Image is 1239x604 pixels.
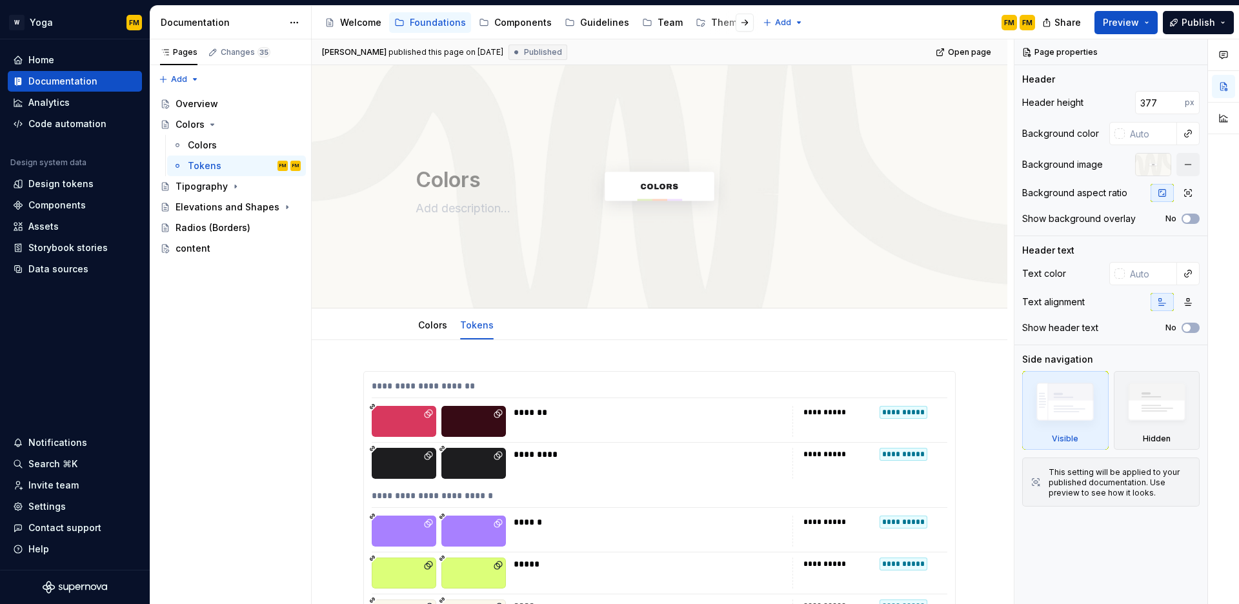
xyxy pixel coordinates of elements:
div: Visible [1052,434,1078,444]
div: Documentation [161,16,283,29]
div: Design tokens [28,177,94,190]
textarea: Colors [413,165,901,196]
div: Pages [160,47,197,57]
a: Theming [690,12,756,33]
div: Components [494,16,552,29]
div: Tipography [176,180,228,193]
input: Auto [1135,91,1185,114]
a: Settings [8,496,142,517]
div: Contact support [28,521,101,534]
a: Data sources [8,259,142,279]
div: Background color [1022,127,1099,140]
div: published this page on [DATE] [388,47,503,57]
div: Page tree [155,94,306,259]
a: TokensFMFM [167,156,306,176]
svg: Supernova Logo [43,581,107,594]
div: Changes [221,47,270,57]
div: Tokens [455,311,499,338]
div: Background image [1022,158,1103,171]
div: FM [279,159,286,172]
button: Contact support [8,518,142,538]
span: Share [1054,16,1081,29]
div: Yoga [30,16,53,29]
div: Side navigation [1022,353,1093,366]
div: content [176,242,210,255]
span: Publish [1182,16,1215,29]
a: Design tokens [8,174,142,194]
span: Published [524,47,562,57]
button: Add [759,14,807,32]
button: WYogaFM [3,8,147,36]
div: Show header text [1022,321,1098,334]
div: Search ⌘K [28,458,77,470]
a: Invite team [8,475,142,496]
a: Colors [155,114,306,135]
div: This setting will be applied to your published documentation. Use preview to see how it looks. [1049,467,1191,498]
div: Analytics [28,96,70,109]
a: Foundations [389,12,471,33]
div: Documentation [28,75,97,88]
span: 35 [257,47,270,57]
div: Elevations and Shapes [176,201,279,214]
div: Settings [28,500,66,513]
div: Data sources [28,263,88,276]
div: FM [1022,17,1032,28]
div: Hidden [1143,434,1171,444]
div: Page tree [319,10,756,35]
div: FM [292,159,299,172]
button: Notifications [8,432,142,453]
p: px [1185,97,1194,108]
div: Visible [1022,371,1109,450]
a: Components [474,12,557,33]
a: Code automation [8,114,142,134]
div: Hidden [1114,371,1200,450]
div: FM [129,17,139,28]
span: Open page [948,47,991,57]
a: Home [8,50,142,70]
button: Help [8,539,142,559]
div: W [9,15,25,30]
button: Share [1036,11,1089,34]
a: Elevations and Shapes [155,197,306,217]
a: Overview [155,94,306,114]
div: Background aspect ratio [1022,186,1127,199]
a: Colors [418,319,447,330]
div: Colors [413,311,452,338]
span: [PERSON_NAME] [322,47,387,57]
a: Welcome [319,12,387,33]
a: Guidelines [559,12,634,33]
div: Radios (Borders) [176,221,250,234]
div: Welcome [340,16,381,29]
div: Colors [176,118,205,131]
div: Text alignment [1022,296,1085,308]
button: Publish [1163,11,1234,34]
div: Text color [1022,267,1066,280]
a: Analytics [8,92,142,113]
a: Documentation [8,71,142,92]
input: Auto [1125,262,1177,285]
div: Header [1022,73,1055,86]
div: Home [28,54,54,66]
a: Open page [932,43,997,61]
a: Storybook stories [8,237,142,258]
a: Components [8,195,142,216]
input: Auto [1125,122,1177,145]
div: Code automation [28,117,106,130]
div: Help [28,543,49,556]
div: Overview [176,97,218,110]
div: Assets [28,220,59,233]
a: Colors [167,135,306,156]
div: FM [1004,17,1014,28]
button: Search ⌘K [8,454,142,474]
div: Components [28,199,86,212]
label: No [1165,323,1176,333]
div: Foundations [410,16,466,29]
div: Design system data [10,157,86,168]
a: Tipography [155,176,306,197]
div: Header text [1022,244,1074,257]
span: Add [171,74,187,85]
label: No [1165,214,1176,224]
div: Invite team [28,479,79,492]
span: Add [775,17,791,28]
